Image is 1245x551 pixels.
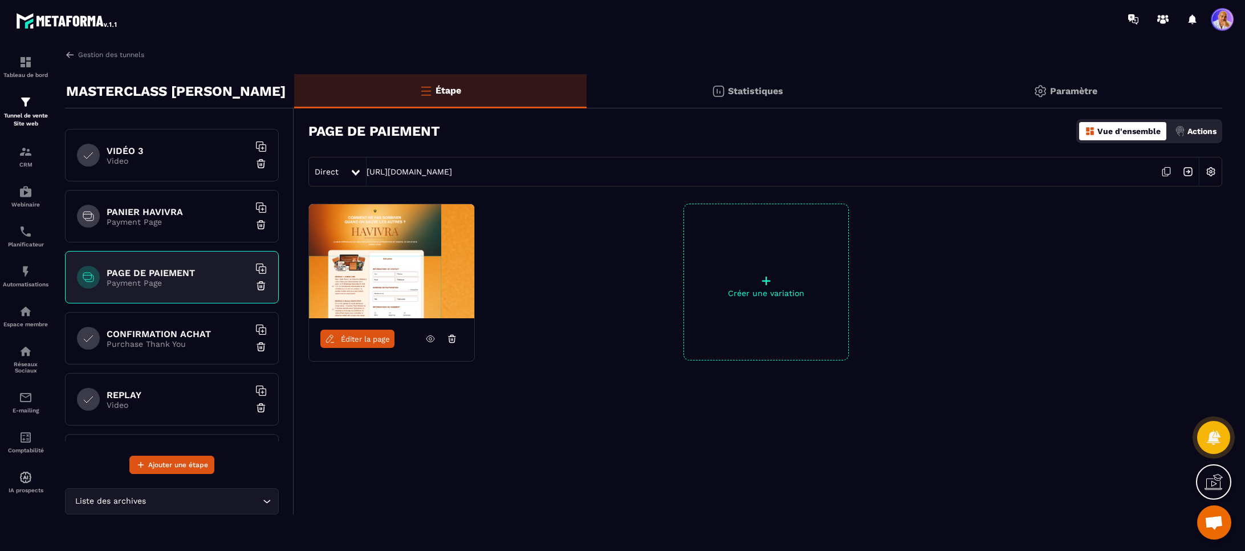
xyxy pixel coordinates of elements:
a: Éditer la page [320,330,394,348]
img: stats.20deebd0.svg [711,84,725,98]
img: formation [19,95,32,109]
img: setting-w.858f3a88.svg [1200,161,1222,183]
a: automationsautomationsEspace membre [3,296,48,336]
button: Ajouter une étape [129,456,214,474]
img: logo [16,10,119,31]
p: CRM [3,161,48,168]
p: Purchase Thank You [107,339,249,349]
p: Planificateur [3,241,48,248]
img: trash [255,341,267,353]
img: formation [19,145,32,159]
p: Étape [436,85,461,96]
p: Video [107,156,249,165]
img: automations [19,305,32,318]
p: Payment Page [107,217,249,226]
a: accountantaccountantComptabilité [3,422,48,462]
span: Liste des archives [72,495,148,508]
p: Tunnel de vente Site web [3,112,48,128]
p: Actions [1187,127,1216,136]
p: MASTERCLASS [PERSON_NAME] [66,80,286,103]
a: social-networksocial-networkRéseaux Sociaux [3,336,48,382]
a: emailemailE-mailing [3,382,48,422]
img: image [309,204,474,318]
img: dashboard-orange.40269519.svg [1085,126,1095,136]
a: automationsautomationsWebinaire [3,176,48,216]
span: Direct [315,167,339,176]
p: Paramètre [1050,86,1097,96]
h3: PAGE DE PAIEMENT [308,123,440,139]
a: Gestion des tunnels [65,50,144,60]
img: trash [255,219,267,230]
img: email [19,391,32,404]
a: automationsautomationsAutomatisations [3,256,48,296]
img: accountant [19,431,32,444]
img: scheduler [19,225,32,238]
h6: PAGE DE PAIEMENT [107,268,249,278]
div: Search for option [65,488,279,514]
p: Réseaux Sociaux [3,361,48,374]
p: Tableau de bord [3,72,48,78]
input: Search for option [148,495,260,508]
p: Webinaire [3,201,48,208]
p: + [684,273,848,289]
a: formationformationTableau de bord [3,47,48,87]
img: arrow [65,50,75,60]
a: schedulerschedulerPlanificateur [3,216,48,256]
a: [URL][DOMAIN_NAME] [367,167,452,176]
p: Video [107,400,249,410]
h6: REPLAY [107,390,249,400]
img: bars-o.4a397970.svg [419,84,433,98]
img: automations [19,185,32,198]
p: Créer une variation [684,289,848,298]
img: formation [19,55,32,69]
p: Espace membre [3,321,48,327]
h6: PANIER HAVIVRA [107,206,249,217]
p: IA prospects [3,487,48,493]
p: Vue d'ensemble [1097,127,1161,136]
h6: CONFIRMATION ACHAT [107,329,249,339]
img: automations [19,265,32,278]
p: E-mailing [3,407,48,414]
img: trash [255,280,267,291]
p: Payment Page [107,278,249,287]
p: Comptabilité [3,447,48,453]
img: actions.d6e523a2.png [1175,126,1185,136]
img: social-network [19,345,32,358]
img: setting-gr.5f69749f.svg [1034,84,1047,98]
p: Statistiques [728,86,783,96]
a: formationformationCRM [3,136,48,176]
div: Ouvrir le chat [1197,505,1231,540]
span: Ajouter une étape [148,459,208,471]
img: arrow-next.bcc2205e.svg [1177,161,1199,183]
h6: VIDÉO 3 [107,145,249,156]
span: Éditer la page [341,335,390,343]
a: formationformationTunnel de vente Site web [3,87,48,136]
img: automations [19,471,32,484]
p: Automatisations [3,281,48,287]
img: trash [255,402,267,414]
img: trash [255,158,267,169]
